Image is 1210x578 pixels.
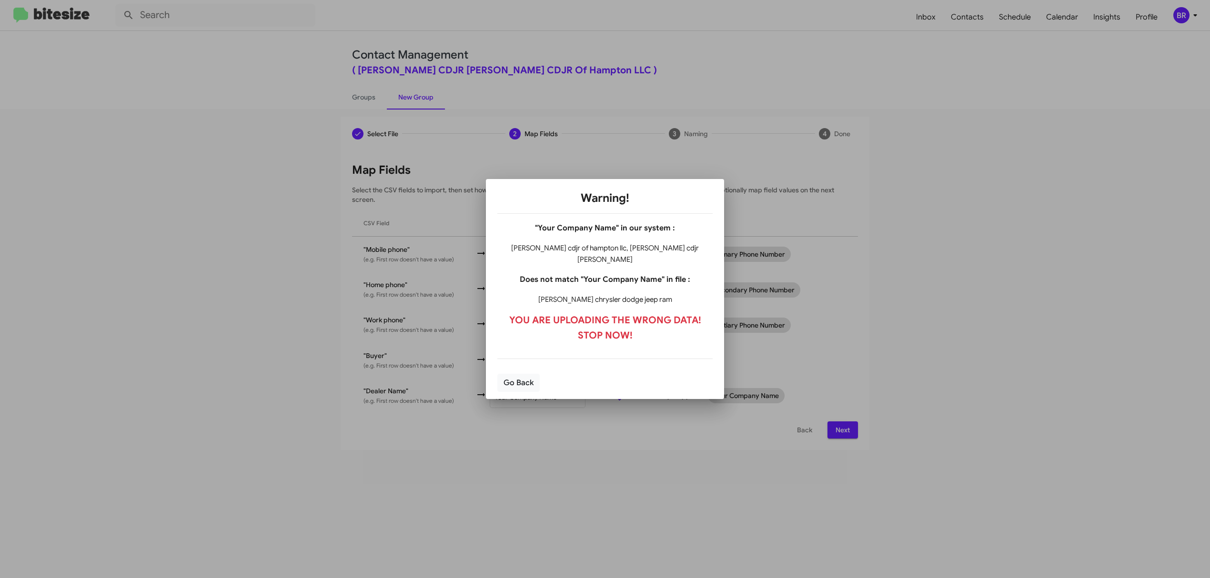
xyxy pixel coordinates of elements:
[520,275,690,284] b: Does not match "Your Company Name" in file :
[497,313,713,343] h2: YOU ARE UPLOADING THE WRONG DATA! STOP NOW!
[497,374,540,392] button: Go Back
[497,242,713,265] h4: [PERSON_NAME] cdjr of hampton llc, [PERSON_NAME] cdjr [PERSON_NAME]
[497,294,713,305] h4: [PERSON_NAME] chrysler dodge jeep ram
[497,190,713,206] h1: Warning!
[535,223,675,233] b: "Your Company Name" in our system :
